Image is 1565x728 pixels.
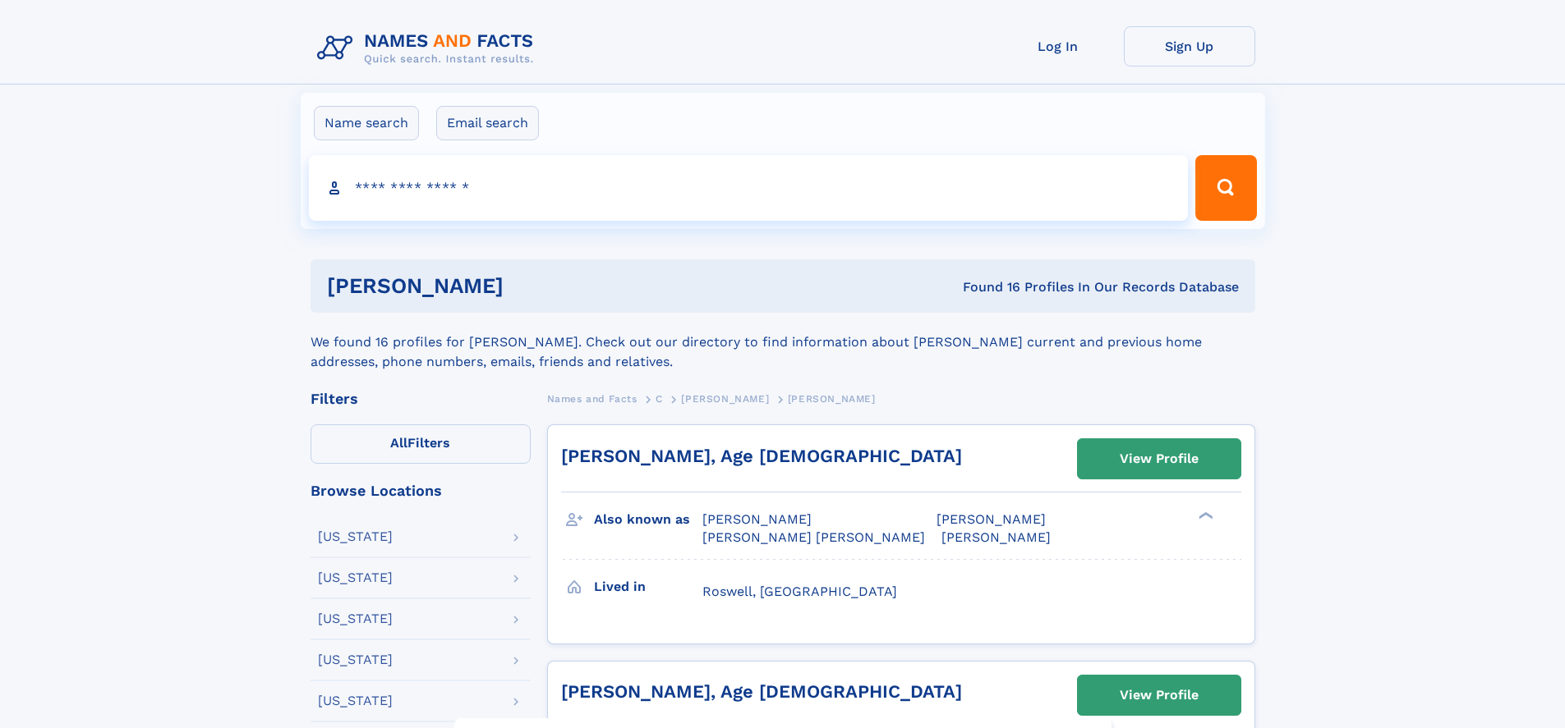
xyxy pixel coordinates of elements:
span: All [390,435,407,451]
label: Name search [314,106,419,140]
label: Filters [311,424,531,464]
a: Log In [992,26,1124,66]
a: View Profile [1078,675,1240,715]
a: C [656,388,663,409]
a: View Profile [1078,439,1240,478]
a: Sign Up [1124,26,1255,66]
a: Names and Facts [547,388,638,409]
span: [PERSON_NAME] [941,529,1051,545]
span: [PERSON_NAME] [681,393,769,405]
a: [PERSON_NAME], Age [DEMOGRAPHIC_DATA] [561,446,962,466]
span: [PERSON_NAME] [788,393,876,405]
div: [US_STATE] [318,571,393,584]
h3: Also known as [594,506,702,533]
div: View Profile [1120,440,1199,478]
h1: [PERSON_NAME] [327,276,734,296]
button: Search Button [1195,155,1256,221]
div: [US_STATE] [318,612,393,625]
h3: Lived in [594,573,702,601]
div: [US_STATE] [318,653,393,666]
div: [US_STATE] [318,530,393,543]
span: [PERSON_NAME] [702,511,812,527]
span: Roswell, [GEOGRAPHIC_DATA] [702,584,897,599]
span: [PERSON_NAME] [PERSON_NAME] [702,529,925,545]
img: Logo Names and Facts [311,26,547,71]
div: We found 16 profiles for [PERSON_NAME]. Check out our directory to find information about [PERSON... [311,313,1255,372]
a: [PERSON_NAME], Age [DEMOGRAPHIC_DATA] [561,681,962,702]
div: [US_STATE] [318,694,393,707]
div: Filters [311,391,531,406]
span: [PERSON_NAME] [937,511,1046,527]
div: View Profile [1120,676,1199,714]
div: Browse Locations [311,483,531,498]
a: [PERSON_NAME] [681,388,769,409]
div: Found 16 Profiles In Our Records Database [733,278,1239,296]
label: Email search [436,106,539,140]
div: ❯ [1194,511,1214,521]
span: C [656,393,663,405]
input: search input [309,155,1189,221]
